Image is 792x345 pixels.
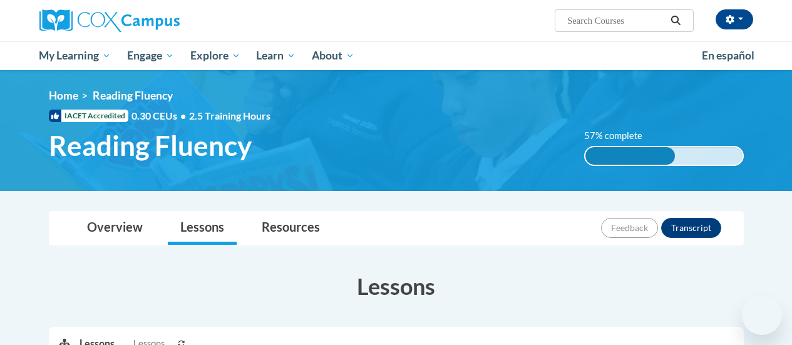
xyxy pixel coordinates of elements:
[39,9,265,32] a: Cox Campus
[127,48,174,63] span: Engage
[661,218,721,238] button: Transcript
[49,270,744,302] h3: Lessons
[168,212,237,245] a: Lessons
[742,295,782,335] iframe: Button to launch messaging window
[249,212,332,245] a: Resources
[716,9,753,29] button: Account Settings
[312,48,354,63] span: About
[189,110,270,121] span: 2.5 Training Hours
[39,48,111,63] span: My Learning
[180,110,186,121] span: •
[666,13,685,28] button: Search
[49,89,78,102] a: Home
[601,218,658,238] button: Feedback
[49,129,252,162] span: Reading Fluency
[585,147,675,165] div: 57% complete
[75,212,155,245] a: Overview
[694,43,763,69] a: En español
[248,41,304,70] a: Learn
[119,41,182,70] a: Engage
[131,109,189,123] span: 0.30 CEUs
[702,49,754,62] span: En español
[31,41,120,70] a: My Learning
[190,48,240,63] span: Explore
[304,41,363,70] a: About
[39,9,180,32] img: Cox Campus
[49,110,128,122] span: IACET Accredited
[566,13,666,28] input: Search Courses
[182,41,249,70] a: Explore
[93,89,173,102] span: Reading Fluency
[30,41,763,70] div: Main menu
[256,48,296,63] span: Learn
[584,129,656,143] label: 57% complete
